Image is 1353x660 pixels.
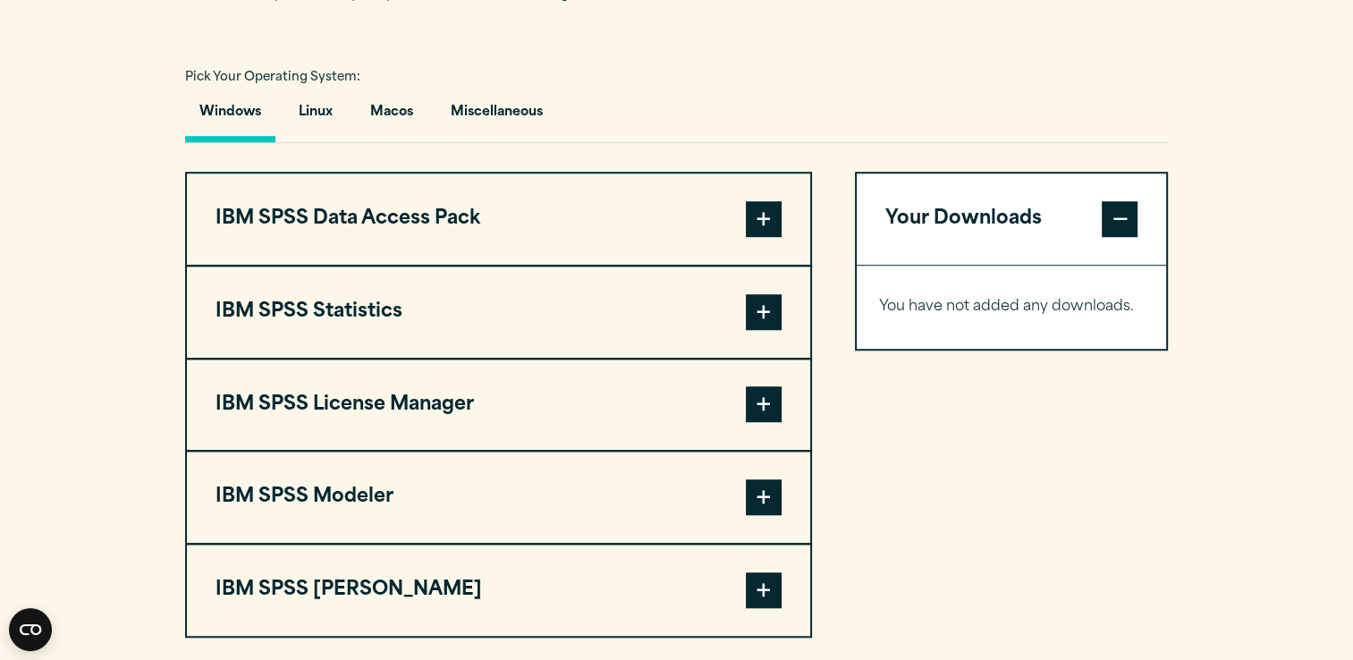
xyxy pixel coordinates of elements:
button: Macos [356,91,427,142]
button: IBM SPSS Statistics [187,267,810,358]
div: Your Downloads [857,265,1167,349]
span: Pick Your Operating System: [185,72,360,83]
button: Windows [185,91,275,142]
button: IBM SPSS Modeler [187,452,810,543]
button: Linux [284,91,347,142]
button: IBM SPSS License Manager [187,360,810,451]
button: Miscellaneous [436,91,557,142]
button: IBM SPSS [PERSON_NAME] [187,545,810,636]
p: You have not added any downloads. [879,294,1145,320]
button: Your Downloads [857,173,1167,265]
button: IBM SPSS Data Access Pack [187,173,810,265]
button: Open CMP widget [9,608,52,651]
